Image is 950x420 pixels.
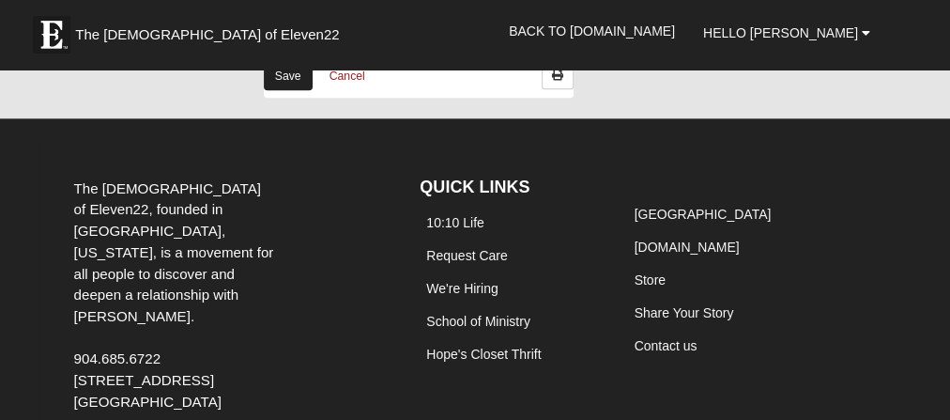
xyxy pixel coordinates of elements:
[634,305,733,320] a: Share Your Story
[495,8,689,54] a: Back to [DOMAIN_NAME]
[689,9,884,56] a: Hello [PERSON_NAME]
[426,248,507,263] a: Request Care
[542,62,574,89] a: Print Attendance Roster
[634,207,771,222] a: [GEOGRAPHIC_DATA]
[420,178,599,198] h4: QUICK LINKS
[75,25,339,44] span: The [DEMOGRAPHIC_DATA] of Eleven22
[426,215,484,230] a: 10:10 Life
[23,7,399,54] a: The [DEMOGRAPHIC_DATA] of Eleven22
[60,179,291,413] div: The [DEMOGRAPHIC_DATA] of Eleven22, founded in [GEOGRAPHIC_DATA], [US_STATE], is a movement for a...
[426,314,529,329] a: School of Ministry
[426,281,498,296] a: We're Hiring
[317,62,377,91] a: Cancel
[33,16,70,54] img: Eleven22 logo
[634,338,697,353] a: Contact us
[634,272,665,288] a: Store
[264,63,313,90] a: Save
[703,25,858,40] span: Hello [PERSON_NAME]
[426,347,541,362] a: Hope's Closet Thrift
[634,240,739,255] a: [DOMAIN_NAME]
